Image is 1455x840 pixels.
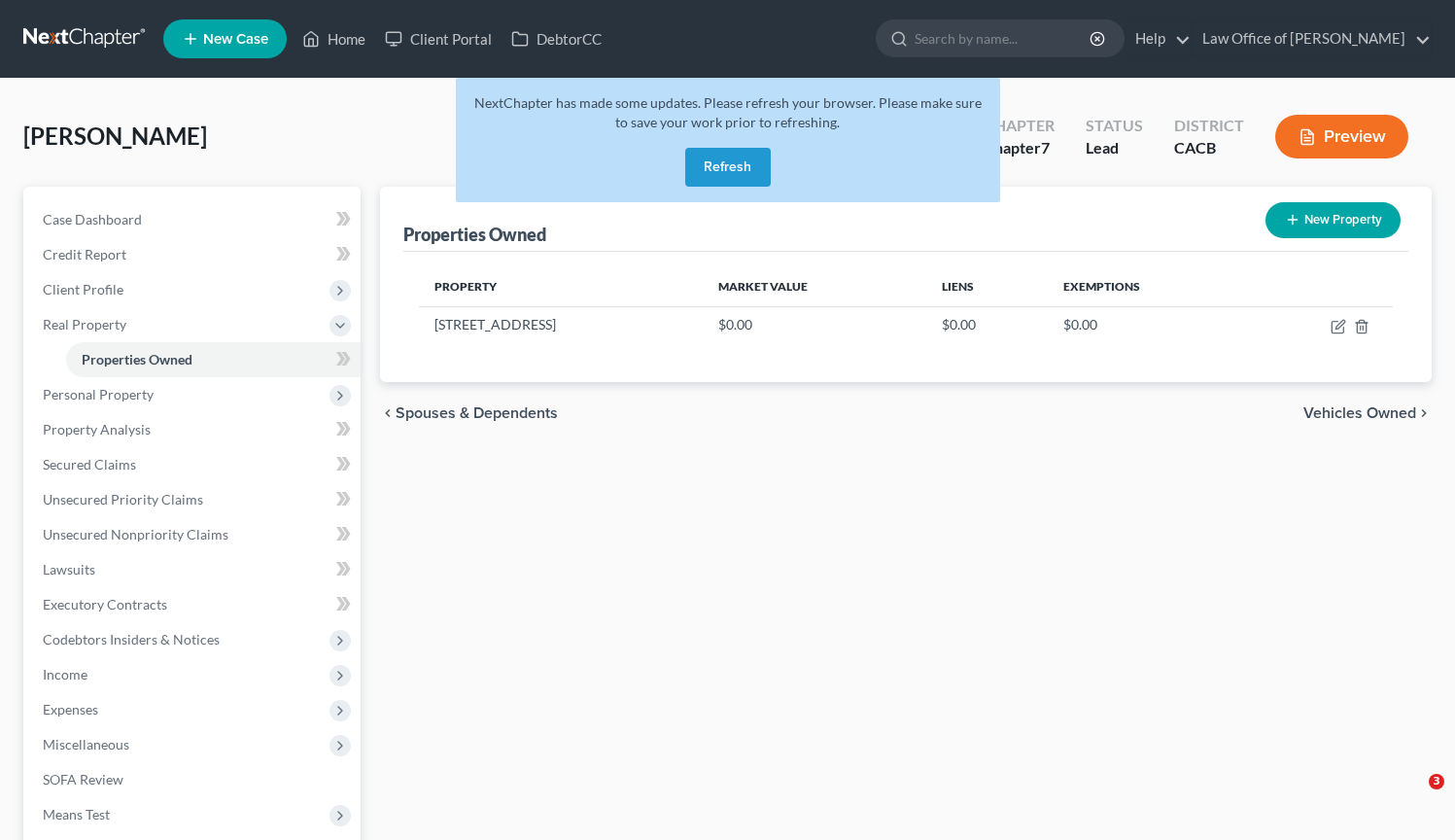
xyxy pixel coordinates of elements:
[27,202,361,237] a: Case Dashboard
[1041,138,1050,157] span: 7
[926,267,1048,306] th: Liens
[43,316,126,332] span: Real Property
[703,267,926,306] th: Market Value
[474,94,982,130] span: NextChapter has made some updates. Please refresh your browser. Please make sure to save your wor...
[419,267,703,306] th: Property
[1265,202,1401,238] button: New Property
[27,412,361,447] a: Property Analysis
[43,596,167,612] span: Executory Contracts
[926,306,1048,343] td: $0.00
[1048,267,1248,306] th: Exemptions
[1086,137,1143,159] div: Lead
[1126,21,1191,56] a: Help
[43,491,203,507] span: Unsecured Priority Claims
[43,281,123,297] span: Client Profile
[396,405,558,421] span: Spouses & Dependents
[27,482,361,517] a: Unsecured Priority Claims
[43,771,123,787] span: SOFA Review
[380,405,558,421] button: chevron_left Spouses & Dependents
[203,32,268,47] span: New Case
[43,386,154,402] span: Personal Property
[403,223,546,246] div: Properties Owned
[984,137,1055,159] div: Chapter
[1048,306,1248,343] td: $0.00
[27,587,361,622] a: Executory Contracts
[1193,21,1431,56] a: Law Office of [PERSON_NAME]
[1086,115,1143,137] div: Status
[703,306,926,343] td: $0.00
[502,21,611,56] a: DebtorCC
[43,806,110,822] span: Means Test
[1174,115,1244,137] div: District
[27,552,361,587] a: Lawsuits
[43,526,228,542] span: Unsecured Nonpriority Claims
[66,342,361,377] a: Properties Owned
[380,405,396,421] i: chevron_left
[419,306,703,343] td: [STREET_ADDRESS]
[23,122,207,150] span: [PERSON_NAME]
[1416,405,1432,421] i: chevron_right
[1275,115,1408,158] button: Preview
[984,115,1055,137] div: Chapter
[1303,405,1432,421] button: Vehicles Owned chevron_right
[685,148,771,187] button: Refresh
[293,21,375,56] a: Home
[27,237,361,272] a: Credit Report
[43,246,126,262] span: Credit Report
[27,517,361,552] a: Unsecured Nonpriority Claims
[43,631,220,647] span: Codebtors Insiders & Notices
[43,456,136,472] span: Secured Claims
[27,762,361,797] a: SOFA Review
[1174,137,1244,159] div: CACB
[1303,405,1416,421] span: Vehicles Owned
[43,421,151,437] span: Property Analysis
[82,351,192,367] span: Properties Owned
[43,666,87,682] span: Income
[1429,774,1444,789] span: 3
[27,447,361,482] a: Secured Claims
[43,701,98,717] span: Expenses
[375,21,502,56] a: Client Portal
[43,211,142,227] span: Case Dashboard
[1389,774,1436,821] iframe: Intercom live chat
[43,736,129,752] span: Miscellaneous
[43,561,95,577] span: Lawsuits
[915,20,1092,56] input: Search by name...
